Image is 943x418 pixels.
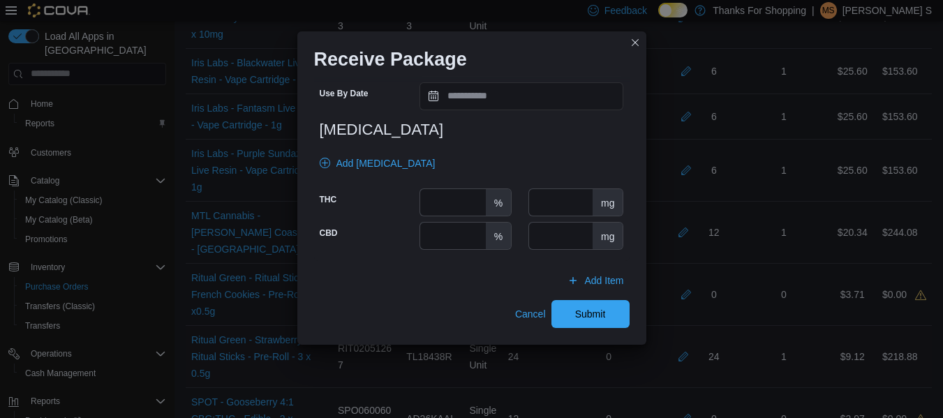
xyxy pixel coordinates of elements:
label: THC [320,194,337,205]
button: Add Item [562,267,629,294]
span: Cancel [515,307,546,321]
button: Cancel [510,300,551,328]
label: CBD [320,227,338,239]
button: Submit [551,300,630,328]
input: Press the down key to open a popover containing a calendar. [419,82,623,110]
h3: [MEDICAL_DATA] [320,121,624,138]
div: mg [593,189,623,216]
h1: Receive Package [314,48,467,70]
span: Add [MEDICAL_DATA] [336,156,436,170]
button: Add [MEDICAL_DATA] [314,149,441,177]
div: % [486,189,511,216]
div: mg [593,223,623,249]
label: Use By Date [320,88,369,99]
button: Closes this modal window [627,34,644,51]
div: % [486,223,511,249]
span: Add Item [584,274,623,288]
span: Submit [575,307,606,321]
